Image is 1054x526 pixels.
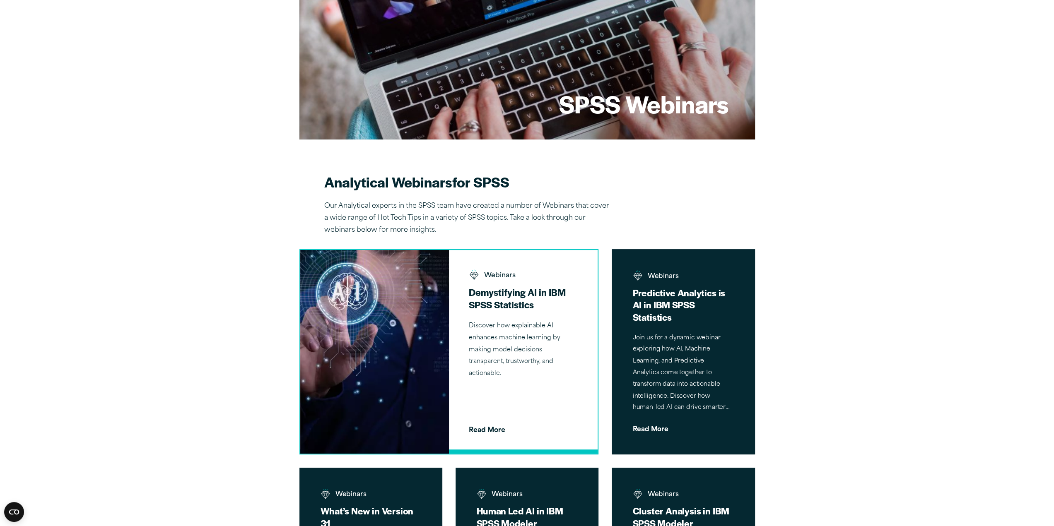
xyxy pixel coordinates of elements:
span: Read More [469,420,578,434]
span: Webinars [633,271,734,284]
h1: SPSS Webinars [559,88,728,120]
strong: Analytical Webinars [324,172,452,192]
span: Read More [633,420,734,433]
span: Webinars [633,489,734,502]
h3: Predictive Analytics is AI in IBM SPSS Statistics [633,286,734,323]
img: negative core excellence [476,488,487,499]
span: Webinars [476,489,577,502]
a: negative core excellence positive core excellenceWebinars Demystifying AI in IBM SPSS Statistics ... [300,250,598,454]
img: negative core excellence [320,488,330,499]
p: Our Analytical experts in the SPSS team have created a number of Webinars that cover a wide range... [324,200,614,236]
img: negative core excellence [633,270,643,281]
img: positive core excellence [469,269,479,280]
span: Webinars [469,270,578,284]
h2: for SPSS [324,173,614,191]
img: negative core excellence [633,488,643,499]
h3: Demystifying AI in IBM SPSS Statistics [469,286,578,311]
button: Open CMP widget [4,502,24,522]
p: Join us for a dynamic webinar exploring how AI, Machine Learning, and Predictive Analytics come t... [633,332,734,414]
span: Webinars [320,489,421,502]
p: Discover how explainable AI enhances machine learning by making model decisions transparent, trus... [469,320,578,380]
a: negative core excellence positive core excellenceWebinars Predictive Analytics is AI in IBM SPSS ... [612,249,755,454]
